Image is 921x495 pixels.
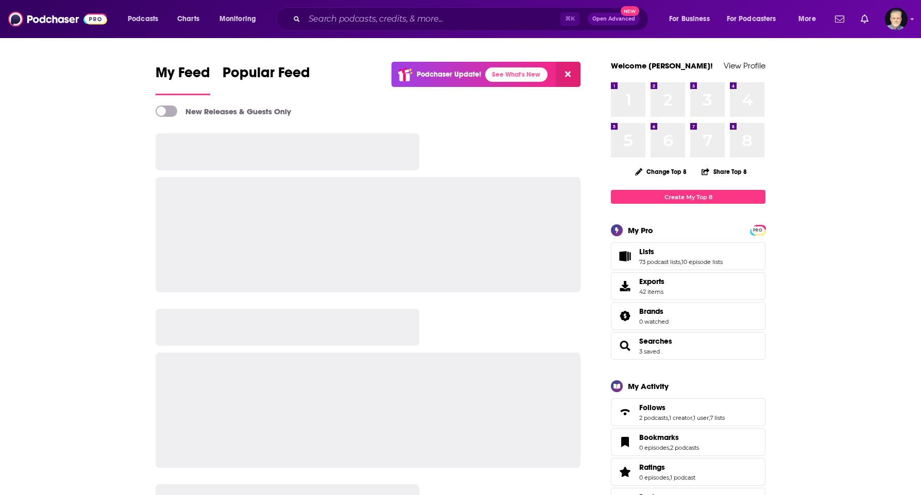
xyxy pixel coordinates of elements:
[670,444,699,451] a: 2 podcasts
[639,433,679,442] span: Bookmarks
[417,70,481,79] p: Podchaser Update!
[639,318,669,325] a: 0 watched
[615,339,635,353] a: Searches
[611,458,765,486] span: Ratings
[156,64,210,95] a: My Feed
[857,10,873,28] a: Show notifications dropdown
[628,225,653,235] div: My Pro
[639,348,660,355] a: 3 saved
[639,277,664,286] span: Exports
[121,11,172,27] button: open menu
[639,463,665,472] span: Ratings
[798,12,816,26] span: More
[639,307,663,316] span: Brands
[156,64,210,87] span: My Feed
[639,337,672,346] a: Searches
[680,258,681,266] span: ,
[611,272,765,300] a: Exports
[681,258,723,266] a: 10 episode lists
[639,403,666,412] span: Follows
[639,288,664,295] span: 42 items
[639,247,723,256] a: Lists
[885,8,908,30] img: User Profile
[662,11,723,27] button: open menu
[611,428,765,456] span: Bookmarks
[639,258,680,266] a: 73 podcast lists
[831,10,848,28] a: Show notifications dropdown
[611,302,765,330] span: Brands
[710,414,725,421] a: 7 lists
[669,12,710,26] span: For Business
[639,463,695,472] a: Ratings
[670,474,695,481] a: 1 podcast
[611,398,765,426] span: Follows
[170,11,206,27] a: Charts
[668,414,669,421] span: ,
[588,13,640,25] button: Open AdvancedNew
[639,307,669,316] a: Brands
[724,61,765,70] a: View Profile
[219,12,256,26] span: Monitoring
[885,8,908,30] button: Show profile menu
[628,381,669,391] div: My Activity
[615,435,635,449] a: Bookmarks
[720,11,791,27] button: open menu
[223,64,310,87] span: Popular Feed
[128,12,158,26] span: Podcasts
[709,414,710,421] span: ,
[791,11,829,27] button: open menu
[669,444,670,451] span: ,
[156,105,291,117] a: New Releases & Guests Only
[639,474,669,481] a: 0 episodes
[639,414,668,421] a: 2 podcasts
[8,9,107,29] img: Podchaser - Follow, Share and Rate Podcasts
[752,226,764,234] a: PRO
[615,465,635,479] a: Ratings
[639,433,699,442] a: Bookmarks
[223,64,310,95] a: Popular Feed
[611,61,713,70] a: Welcome [PERSON_NAME]!
[639,403,725,412] a: Follows
[693,414,709,421] a: 1 user
[611,332,765,360] span: Searches
[560,12,579,26] span: ⌘ K
[669,474,670,481] span: ,
[212,11,269,27] button: open menu
[611,242,765,270] span: Lists
[752,226,764,234] span: PRO
[615,249,635,263] a: Lists
[701,162,747,182] button: Share Top 8
[615,309,635,323] a: Brands
[629,165,693,178] button: Change Top 8
[615,405,635,419] a: Follows
[621,6,639,16] span: New
[304,11,560,27] input: Search podcasts, credits, & more...
[615,279,635,293] span: Exports
[692,414,693,421] span: ,
[286,7,658,31] div: Search podcasts, credits, & more...
[592,16,635,22] span: Open Advanced
[639,444,669,451] a: 0 episodes
[669,414,692,421] a: 1 creator
[885,8,908,30] span: Logged in as JonesLiterary
[727,12,776,26] span: For Podcasters
[639,247,654,256] span: Lists
[485,67,548,82] a: See What's New
[177,12,199,26] span: Charts
[611,190,765,204] a: Create My Top 8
